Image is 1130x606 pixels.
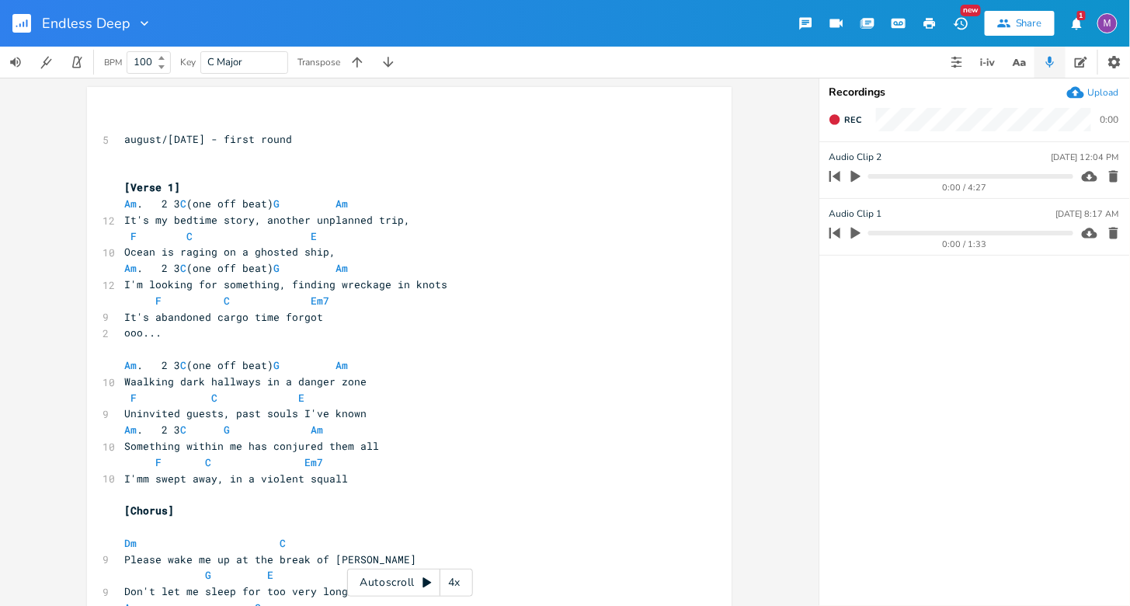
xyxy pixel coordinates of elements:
span: ooo... [124,326,162,340]
span: Am [311,423,323,437]
span: Am [124,261,137,275]
span: Am [336,261,348,275]
button: New [945,9,976,37]
span: Uninvited guests, past souls I've known [124,406,367,420]
div: Share [1016,16,1042,30]
div: New [961,5,981,16]
span: C [180,423,186,437]
span: C [211,391,217,405]
span: Something within me has conjured them all [124,439,379,453]
span: C Major [207,55,242,69]
button: Share [985,11,1055,36]
span: F [155,294,162,308]
span: Ocean is raging on a ghosted ship, [124,245,336,259]
span: Em7 [304,455,323,469]
span: Please wake me up at the break of [PERSON_NAME] [124,552,416,566]
span: Am [124,423,137,437]
span: Am [336,197,348,211]
button: M [1097,5,1118,41]
span: G [273,358,280,372]
span: C [205,455,211,469]
div: 0:00 / 4:27 [856,183,1073,192]
span: F [130,229,137,243]
span: C [186,229,193,243]
span: Am [336,358,348,372]
span: Rec [844,114,861,126]
span: Dm [124,536,137,550]
span: [Chorus] [124,503,174,517]
span: . 2 3 (one off beat) [124,261,354,275]
span: E [267,568,273,582]
div: [DATE] 8:17 AM [1056,210,1119,218]
div: Recordings [829,87,1121,98]
span: Endless Deep [42,16,130,30]
span: C [180,261,186,275]
div: melindameshad [1097,13,1118,33]
div: 0:00 / 1:33 [856,240,1073,249]
span: august/[DATE] - first round [124,132,292,146]
button: Rec [822,107,867,132]
div: [DATE] 12:04 PM [1052,153,1119,162]
span: Waalking dark hallways in a danger zone [124,374,367,388]
span: I'mm swept away, in a violent squall [124,472,348,486]
span: C [280,536,286,550]
span: It's abandoned cargo time forgot [124,310,323,324]
span: G [273,197,280,211]
span: Am [124,197,137,211]
span: F [155,455,162,469]
div: Transpose [297,57,340,67]
span: Audio Clip 1 [829,207,881,221]
button: Upload [1067,84,1119,101]
div: Key [180,57,196,67]
span: G [224,423,230,437]
span: C [180,358,186,372]
div: 1 [1077,11,1086,20]
span: . 2 3 (one off beat) [124,197,354,211]
span: E [298,391,304,405]
span: Em7 [311,294,329,308]
div: Upload [1088,86,1119,99]
span: G [205,568,211,582]
span: Don't let me sleep for too very long [124,584,348,598]
span: E [311,229,317,243]
span: It's my bedtime story, another unplanned trip, [124,213,410,227]
span: F [130,391,137,405]
div: BPM [104,58,122,67]
span: C [224,294,230,308]
span: . 2 3 [124,423,329,437]
span: . 2 3 (one off beat) [124,358,354,372]
span: C [180,197,186,211]
span: G [273,261,280,275]
button: 1 [1061,9,1092,37]
span: Audio Clip 2 [829,150,881,165]
div: 0:00 [1100,115,1119,124]
span: I'm looking for something, finding wreckage in knots [124,277,447,291]
div: Autoscroll [347,569,473,597]
span: Am [124,358,137,372]
span: [Verse 1] [124,180,180,194]
div: 4x [440,569,468,597]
